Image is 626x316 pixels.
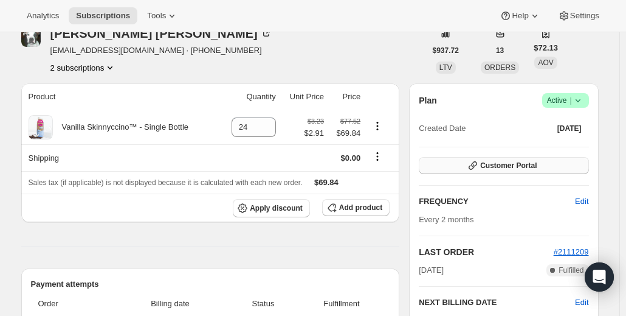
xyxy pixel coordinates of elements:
[433,46,459,55] span: $937.72
[554,246,589,258] button: #2111209
[419,297,575,309] h2: NEXT BILLING DATE
[547,94,584,107] span: Active
[341,153,361,163] span: $0.00
[340,118,360,125] small: $77.52
[233,199,310,217] button: Apply discount
[308,118,324,125] small: $3.23
[585,262,614,292] div: Open Intercom Messenger
[31,278,390,290] h2: Payment attempts
[21,83,220,110] th: Product
[492,7,548,24] button: Help
[50,44,272,57] span: [EMAIL_ADDRESS][DOMAIN_NAME] · [PHONE_NUMBER]
[368,150,387,163] button: Shipping actions
[484,63,515,72] span: ORDERS
[115,298,225,310] span: Billing date
[419,195,575,208] h2: FREQUENCY
[314,178,339,187] span: $69.84
[480,161,537,170] span: Customer Portal
[219,83,280,110] th: Quantity
[233,298,294,310] span: Status
[419,122,466,135] span: Created Date
[147,11,166,21] span: Tools
[575,195,588,208] span: Edit
[301,298,382,310] span: Fulfillment
[489,42,511,59] button: 13
[304,127,325,139] span: $2.91
[368,119,387,133] button: Product actions
[53,121,189,133] div: Vanilla Skinnyccino™ - Single Bottle
[538,58,553,67] span: AOV
[339,203,382,212] span: Add product
[569,96,571,105] span: |
[551,7,607,24] button: Settings
[570,11,599,21] span: Settings
[29,115,53,139] img: product img
[50,27,272,40] div: [PERSON_NAME] [PERSON_NAME]
[550,120,589,137] button: [DATE]
[250,203,303,213] span: Apply discount
[21,144,220,171] th: Shipping
[512,11,528,21] span: Help
[69,7,137,24] button: Subscriptions
[496,46,504,55] span: 13
[419,215,473,224] span: Every 2 months
[554,247,589,256] a: #2111209
[559,265,583,275] span: Fulfilled
[419,157,588,174] button: Customer Portal
[76,11,130,21] span: Subscriptions
[27,11,59,21] span: Analytics
[331,127,360,139] span: $69.84
[21,27,41,47] span: Diane Mccornack
[575,297,588,309] button: Edit
[534,42,558,54] span: $72.13
[419,246,553,258] h2: LAST ORDER
[419,94,437,107] h2: Plan
[140,7,185,24] button: Tools
[29,178,303,187] span: Sales tax (if applicable) is not displayed because it is calculated with each new order.
[280,83,328,110] th: Unit Price
[425,42,466,59] button: $937.72
[19,7,66,24] button: Analytics
[50,61,117,74] button: Product actions
[439,63,452,72] span: LTV
[568,192,596,211] button: Edit
[322,199,390,216] button: Add product
[419,264,444,276] span: [DATE]
[557,124,582,133] span: [DATE]
[328,83,364,110] th: Price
